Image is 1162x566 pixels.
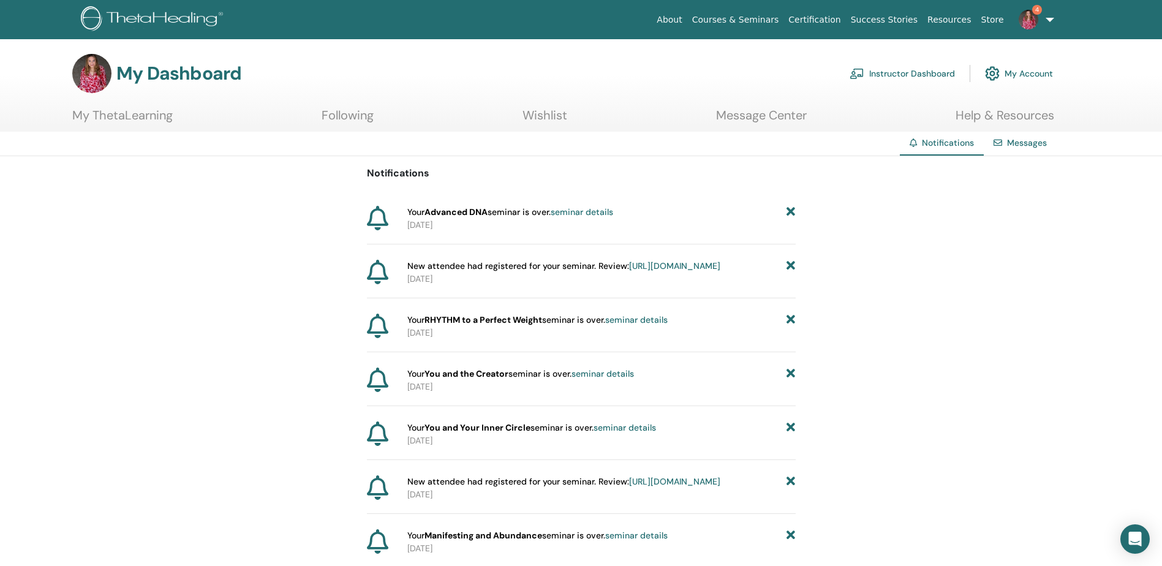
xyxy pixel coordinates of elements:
[605,314,668,325] a: seminar details
[846,9,922,31] a: Success Stories
[81,6,227,34] img: logo.png
[407,219,796,232] p: [DATE]
[424,206,488,217] strong: Advanced DNA
[407,206,613,219] span: Your seminar is over.
[407,314,668,326] span: Your seminar is over.
[976,9,1009,31] a: Store
[1120,524,1150,554] div: Open Intercom Messenger
[367,166,796,181] p: Notifications
[551,206,613,217] a: seminar details
[1019,10,1038,29] img: default.jpg
[629,476,720,487] a: [URL][DOMAIN_NAME]
[407,421,656,434] span: Your seminar is over.
[594,422,656,433] a: seminar details
[322,108,374,132] a: Following
[850,60,955,87] a: Instructor Dashboard
[407,488,796,501] p: [DATE]
[652,9,687,31] a: About
[407,260,720,273] span: New attendee had registered for your seminar. Review:
[116,62,241,85] h3: My Dashboard
[687,9,784,31] a: Courses & Seminars
[424,314,542,325] strong: RHYTHM to a Perfect Weight
[407,273,796,285] p: [DATE]
[605,530,668,541] a: seminar details
[850,68,864,79] img: chalkboard-teacher.svg
[407,529,668,542] span: Your seminar is over.
[523,108,567,132] a: Wishlist
[72,108,173,132] a: My ThetaLearning
[407,368,634,380] span: Your seminar is over.
[407,434,796,447] p: [DATE]
[985,63,1000,84] img: cog.svg
[424,422,530,433] strong: You and Your Inner Circle
[572,368,634,379] a: seminar details
[424,368,508,379] strong: You and the Creator
[716,108,807,132] a: Message Center
[922,9,976,31] a: Resources
[72,54,111,93] img: default.jpg
[783,9,845,31] a: Certification
[1007,137,1047,148] a: Messages
[922,137,974,148] span: Notifications
[985,60,1053,87] a: My Account
[407,326,796,339] p: [DATE]
[424,530,542,541] strong: Manifesting and Abundance
[407,542,796,555] p: [DATE]
[629,260,720,271] a: [URL][DOMAIN_NAME]
[407,380,796,393] p: [DATE]
[1032,5,1042,15] span: 4
[956,108,1054,132] a: Help & Resources
[407,475,720,488] span: New attendee had registered for your seminar. Review:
